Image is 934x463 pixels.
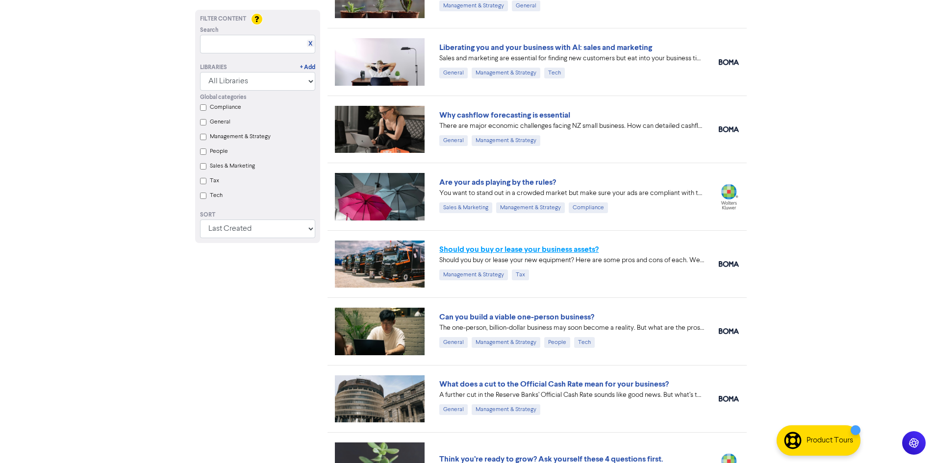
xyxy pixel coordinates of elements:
div: A further cut in the Reserve Banks’ Official Cash Rate sounds like good news. But what’s the real... [439,390,704,400]
div: Management & Strategy [496,202,565,213]
a: X [308,40,312,48]
div: Global categories [200,93,315,102]
div: Management & Strategy [472,68,540,78]
div: Sales and marketing are essential for finding new customers but eat into your business time. We e... [439,53,704,64]
img: boma [719,59,739,65]
div: Sort [200,211,315,219]
div: Management & Strategy [472,135,540,146]
div: Tech [574,337,595,348]
div: Tech [544,68,565,78]
img: boma [719,396,739,402]
img: boma_accounting [719,261,739,267]
div: Libraries [200,63,227,72]
a: Should you buy or lease your business assets? [439,244,599,254]
div: The one-person, billion-dollar business may soon become a reality. But what are the pros and cons... [439,323,704,333]
div: General [439,337,468,348]
div: Should you buy or lease your new equipment? Here are some pros and cons of each. We also can revi... [439,255,704,266]
a: Liberating you and your business with AI: sales and marketing [439,43,652,52]
img: boma [719,328,739,334]
label: Tech [210,191,223,200]
img: boma [719,126,739,132]
div: Tax [512,269,529,280]
div: You want to stand out in a crowded market but make sure your ads are compliant with the rules. Fi... [439,188,704,198]
div: General [439,404,468,415]
label: Sales & Marketing [210,162,255,171]
label: General [210,118,230,126]
label: Management & Strategy [210,132,271,141]
a: Why cashflow forecasting is essential [439,110,570,120]
iframe: Chat Widget [885,416,934,463]
div: General [512,0,540,11]
a: What does a cut to the Official Cash Rate mean for your business? [439,379,669,389]
img: wolters_kluwer [719,184,739,210]
label: People [210,147,228,156]
div: Sales & Marketing [439,202,492,213]
div: Management & Strategy [472,404,540,415]
label: Tax [210,176,219,185]
div: Compliance [569,202,608,213]
div: Management & Strategy [472,337,540,348]
a: + Add [300,63,315,72]
div: People [544,337,570,348]
div: Filter Content [200,15,315,24]
label: Compliance [210,103,241,112]
span: Search [200,26,219,35]
div: General [439,135,468,146]
div: There are major economic challenges facing NZ small business. How can detailed cashflow forecasti... [439,121,704,131]
div: Management & Strategy [439,269,508,280]
a: Can you build a viable one-person business? [439,312,594,322]
div: General [439,68,468,78]
div: Management & Strategy [439,0,508,11]
a: Are your ads playing by the rules? [439,177,556,187]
